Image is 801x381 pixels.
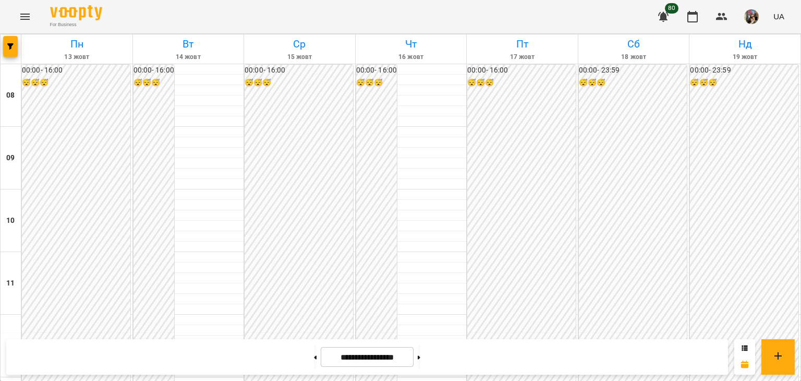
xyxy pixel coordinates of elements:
[580,52,688,62] h6: 18 жовт
[133,65,174,76] h6: 00:00 - 16:00
[357,52,465,62] h6: 16 жовт
[467,65,576,76] h6: 00:00 - 16:00
[773,11,784,22] span: UA
[6,90,15,101] h6: 08
[690,65,798,76] h6: 00:00 - 23:59
[579,65,687,76] h6: 00:00 - 23:59
[6,152,15,164] h6: 09
[22,65,130,76] h6: 00:00 - 16:00
[356,65,397,76] h6: 00:00 - 16:00
[135,52,242,62] h6: 14 жовт
[467,77,576,89] h6: 😴😴😴
[691,52,799,62] h6: 19 жовт
[357,36,465,52] h6: Чт
[468,52,576,62] h6: 17 жовт
[6,278,15,289] h6: 11
[246,36,354,52] h6: Ср
[50,21,102,28] span: For Business
[23,52,131,62] h6: 13 жовт
[246,52,354,62] h6: 15 жовт
[13,4,38,29] button: Menu
[245,65,353,76] h6: 00:00 - 16:00
[690,77,798,89] h6: 😴😴😴
[665,3,678,14] span: 80
[769,7,788,26] button: UA
[133,77,174,89] h6: 😴😴😴
[691,36,799,52] h6: Нд
[744,9,759,24] img: 497ea43cfcb3904c6063eaf45c227171.jpeg
[22,77,130,89] h6: 😴😴😴
[6,215,15,227] h6: 10
[245,77,353,89] h6: 😴😴😴
[356,77,397,89] h6: 😴😴😴
[468,36,576,52] h6: Пт
[23,36,131,52] h6: Пн
[135,36,242,52] h6: Вт
[580,36,688,52] h6: Сб
[579,77,687,89] h6: 😴😴😴
[50,5,102,20] img: Voopty Logo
